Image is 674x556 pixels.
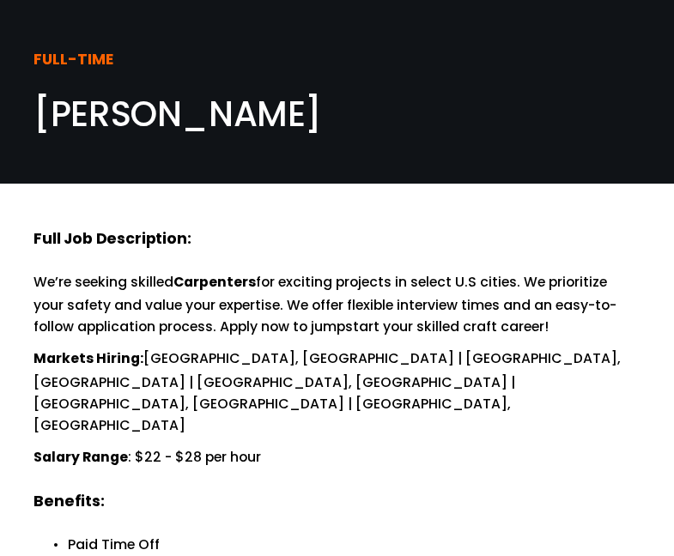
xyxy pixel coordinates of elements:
[33,347,641,436] p: [GEOGRAPHIC_DATA], [GEOGRAPHIC_DATA] | [GEOGRAPHIC_DATA], [GEOGRAPHIC_DATA] | [GEOGRAPHIC_DATA], ...
[33,90,322,138] span: [PERSON_NAME]
[173,272,256,295] strong: Carpenters
[33,348,143,372] strong: Markets Hiring:
[68,534,641,555] p: Paid Time Off
[33,446,641,469] p: : $22 - $28 per hour
[33,47,113,74] strong: FULL-TIME
[33,447,128,470] strong: Salary Range
[33,489,104,516] strong: Benefits:
[33,227,191,253] strong: Full Job Description:
[33,271,641,338] p: We’re seeking skilled for exciting projects in select U.S cities. We prioritize your safety and v...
